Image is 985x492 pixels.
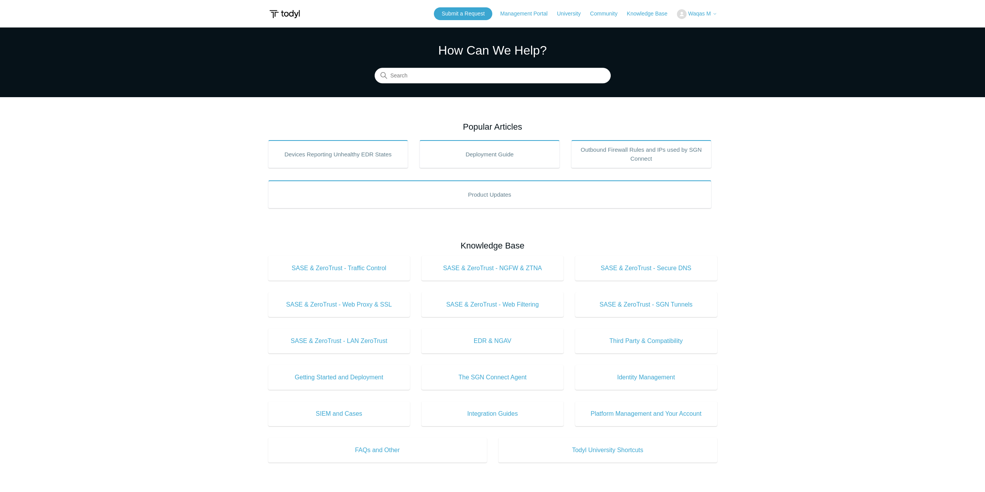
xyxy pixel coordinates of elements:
[498,438,717,463] a: Todyl University Shortcuts
[627,10,675,18] a: Knowledge Base
[590,10,625,18] a: Community
[587,336,706,346] span: Third Party & Compatibility
[421,401,564,426] a: Integration Guides
[677,9,717,19] button: Waqas M
[375,68,611,84] input: Search
[434,7,492,20] a: Submit a Request
[433,373,552,382] span: The SGN Connect Agent
[268,120,717,133] h2: Popular Articles
[575,401,717,426] a: Platform Management and Your Account
[280,409,399,418] span: SIEM and Cases
[280,336,399,346] span: SASE & ZeroTrust - LAN ZeroTrust
[571,140,711,168] a: Outbound Firewall Rules and IPs used by SGN Connect
[510,446,706,455] span: Todyl University Shortcuts
[280,446,475,455] span: FAQs and Other
[587,264,706,273] span: SASE & ZeroTrust - Secure DNS
[433,409,552,418] span: Integration Guides
[280,300,399,309] span: SASE & ZeroTrust - Web Proxy & SSL
[375,41,611,60] h1: How Can We Help?
[575,329,717,353] a: Third Party & Compatibility
[421,292,564,317] a: SASE & ZeroTrust - Web Filtering
[688,10,711,17] span: Waqas M
[575,256,717,281] a: SASE & ZeroTrust - Secure DNS
[575,365,717,390] a: Identity Management
[268,401,410,426] a: SIEM and Cases
[421,365,564,390] a: The SGN Connect Agent
[268,329,410,353] a: SASE & ZeroTrust - LAN ZeroTrust
[433,300,552,309] span: SASE & ZeroTrust - Web Filtering
[575,292,717,317] a: SASE & ZeroTrust - SGN Tunnels
[268,256,410,281] a: SASE & ZeroTrust - Traffic Control
[268,438,487,463] a: FAQs and Other
[587,409,706,418] span: Platform Management and Your Account
[433,336,552,346] span: EDR & NGAV
[280,373,399,382] span: Getting Started and Deployment
[268,140,408,168] a: Devices Reporting Unhealthy EDR States
[433,264,552,273] span: SASE & ZeroTrust - NGFW & ZTNA
[587,300,706,309] span: SASE & ZeroTrust - SGN Tunnels
[268,292,410,317] a: SASE & ZeroTrust - Web Proxy & SSL
[268,7,301,21] img: Todyl Support Center Help Center home page
[268,180,711,208] a: Product Updates
[420,140,560,168] a: Deployment Guide
[421,256,564,281] a: SASE & ZeroTrust - NGFW & ZTNA
[280,264,399,273] span: SASE & ZeroTrust - Traffic Control
[587,373,706,382] span: Identity Management
[557,10,588,18] a: University
[268,365,410,390] a: Getting Started and Deployment
[500,10,555,18] a: Management Portal
[421,329,564,353] a: EDR & NGAV
[268,239,717,252] h2: Knowledge Base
